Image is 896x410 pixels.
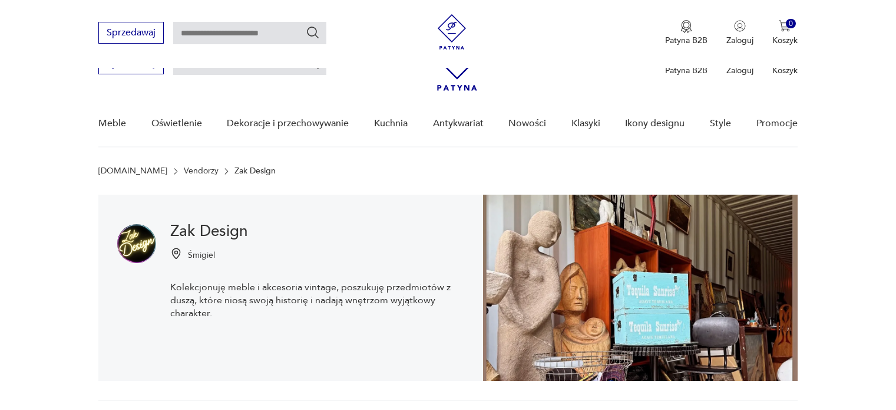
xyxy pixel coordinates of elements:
img: Zak Design [117,224,156,263]
p: Kolekcjonuję meble i akcesoria vintage, poszukuję przedmiotów z duszą, które niosą swoją historię... [170,281,464,320]
a: Sprzedawaj [98,29,164,38]
img: Zak Design [483,195,798,381]
a: Promocje [756,101,798,146]
img: Ikona koszyka [779,20,791,32]
button: Szukaj [306,25,320,40]
a: Ikony designu [625,101,685,146]
a: Style [710,101,731,146]
button: Zaloguj [726,20,753,46]
a: Nowości [508,101,546,146]
div: 0 [786,19,796,29]
button: 0Koszyk [772,20,798,46]
button: Patyna B2B [665,20,707,46]
p: Zaloguj [726,65,753,76]
img: Ikonka pinezki mapy [170,248,182,260]
a: Ikona medaluPatyna B2B [665,20,707,46]
a: Klasyki [571,101,600,146]
h1: Zak Design [170,224,464,238]
p: Patyna B2B [665,35,707,46]
a: Sprzedawaj [98,60,164,68]
a: Kuchnia [374,101,408,146]
a: Antykwariat [433,101,484,146]
a: Dekoracje i przechowywanie [227,101,349,146]
p: Koszyk [772,65,798,76]
img: Ikona medalu [680,20,692,33]
a: [DOMAIN_NAME] [98,166,167,176]
a: Oświetlenie [151,101,202,146]
a: Meble [98,101,126,146]
p: Śmigiel [188,250,215,261]
button: Sprzedawaj [98,22,164,44]
p: Koszyk [772,35,798,46]
p: Zak Design [234,166,276,176]
img: Ikonka użytkownika [734,20,746,32]
p: Zaloguj [726,35,753,46]
a: Vendorzy [184,166,219,176]
img: Patyna - sklep z meblami i dekoracjami vintage [434,14,470,50]
p: Patyna B2B [665,65,707,76]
